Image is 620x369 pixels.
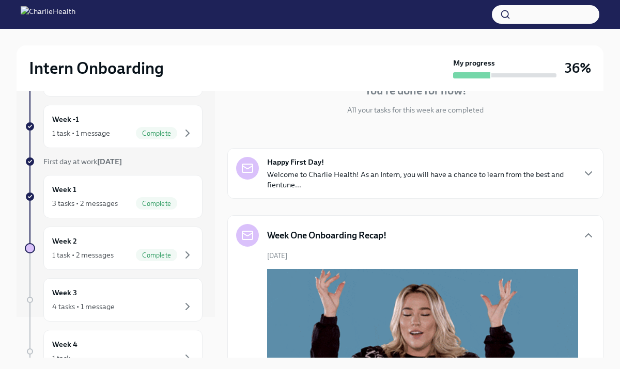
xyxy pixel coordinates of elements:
[267,251,287,261] span: [DATE]
[52,339,78,350] h6: Week 4
[267,229,386,242] h5: Week One Onboarding Recap!
[267,169,574,190] p: Welcome to Charlie Health! As an Intern, you will have a chance to learn from the best and fientu...
[365,83,467,99] h4: You're done for now!
[267,157,324,167] strong: Happy First Day!
[52,250,114,260] div: 1 task • 2 messages
[136,130,177,137] span: Complete
[136,251,177,259] span: Complete
[25,175,203,218] a: Week 13 tasks • 2 messagesComplete
[565,59,591,77] h3: 36%
[347,105,484,115] p: All your tasks for this week are completed
[52,114,79,125] h6: Week -1
[25,156,203,167] a: First day at work[DATE]
[29,58,164,78] h2: Intern Onboarding
[25,278,203,322] a: Week 34 tasks • 1 message
[25,227,203,270] a: Week 21 task • 2 messagesComplete
[136,200,177,207] span: Complete
[52,184,76,195] h6: Week 1
[52,287,77,298] h6: Week 3
[43,157,122,166] span: First day at work
[52,128,110,138] div: 1 task • 1 message
[453,58,495,68] strong: My progress
[52,353,70,363] div: 1 task
[52,235,77,247] h6: Week 2
[21,6,75,23] img: CharlieHealth
[97,157,122,166] strong: [DATE]
[52,198,118,208] div: 3 tasks • 2 messages
[52,301,115,312] div: 4 tasks • 1 message
[25,105,203,148] a: Week -11 task • 1 messageComplete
